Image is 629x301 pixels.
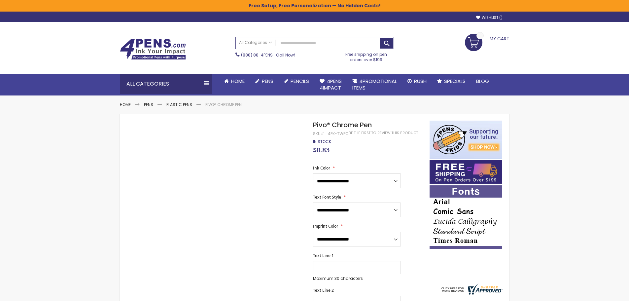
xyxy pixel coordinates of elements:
img: 4pens.com widget logo [440,283,503,295]
a: All Categories [236,37,275,48]
span: Text Font Style [313,194,341,200]
span: In stock [313,139,331,144]
p: Maximum 30 characters [313,276,401,281]
span: Pencils [291,78,309,85]
strong: SKU [313,131,325,136]
img: font-personalization-examples [430,185,502,249]
span: 4Pens 4impact [320,78,342,91]
span: Pivo® Chrome Pen [313,120,372,130]
li: Pivo® Chrome Pen [205,102,242,107]
span: Text Line 2 [313,287,334,293]
a: Specials [432,74,471,89]
span: $0.83 [313,145,330,154]
span: Ink Color [313,165,330,171]
a: 4Pens4impact [314,74,347,95]
a: 4PROMOTIONALITEMS [347,74,402,95]
div: 4PK-TWPC [328,131,349,136]
a: Home [120,102,131,107]
span: Text Line 1 [313,253,334,258]
img: Free shipping on orders over $199 [430,160,502,184]
span: Imprint Color [313,223,338,229]
span: Specials [444,78,466,85]
a: Rush [402,74,432,89]
span: 4PROMOTIONAL ITEMS [352,78,397,91]
img: 4pens 4 kids [430,121,502,159]
div: Availability [313,139,331,144]
a: Blog [471,74,494,89]
span: Rush [414,78,427,85]
img: 4Pens Custom Pens and Promotional Products [120,39,186,60]
a: Plastic Pens [166,102,192,107]
a: Pens [250,74,279,89]
a: (888) 88-4PENS [241,52,273,58]
a: 4pens.com certificate URL [440,290,503,296]
a: Wishlist [476,15,503,20]
a: Home [219,74,250,89]
span: All Categories [239,40,272,45]
a: Pens [144,102,153,107]
div: Free shipping on pen orders over $199 [338,49,394,62]
span: Pens [262,78,273,85]
a: Be the first to review this product [349,131,418,135]
span: Blog [476,78,489,85]
div: All Categories [120,74,212,94]
span: Home [231,78,245,85]
a: Pencils [279,74,314,89]
span: - Call Now! [241,52,295,58]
